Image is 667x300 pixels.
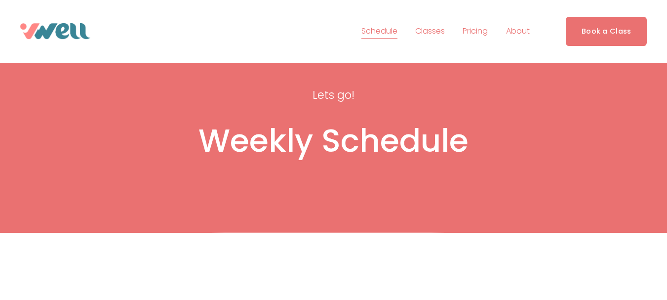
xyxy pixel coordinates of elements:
h1: Weekly Schedule [38,122,630,161]
p: Lets go! [212,85,456,105]
span: Classes [415,24,445,39]
a: folder dropdown [506,23,530,39]
a: Schedule [361,23,397,39]
a: Pricing [463,23,488,39]
span: About [506,24,530,39]
a: folder dropdown [415,23,445,39]
a: Book a Class [566,17,647,46]
img: VWell [20,23,90,39]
